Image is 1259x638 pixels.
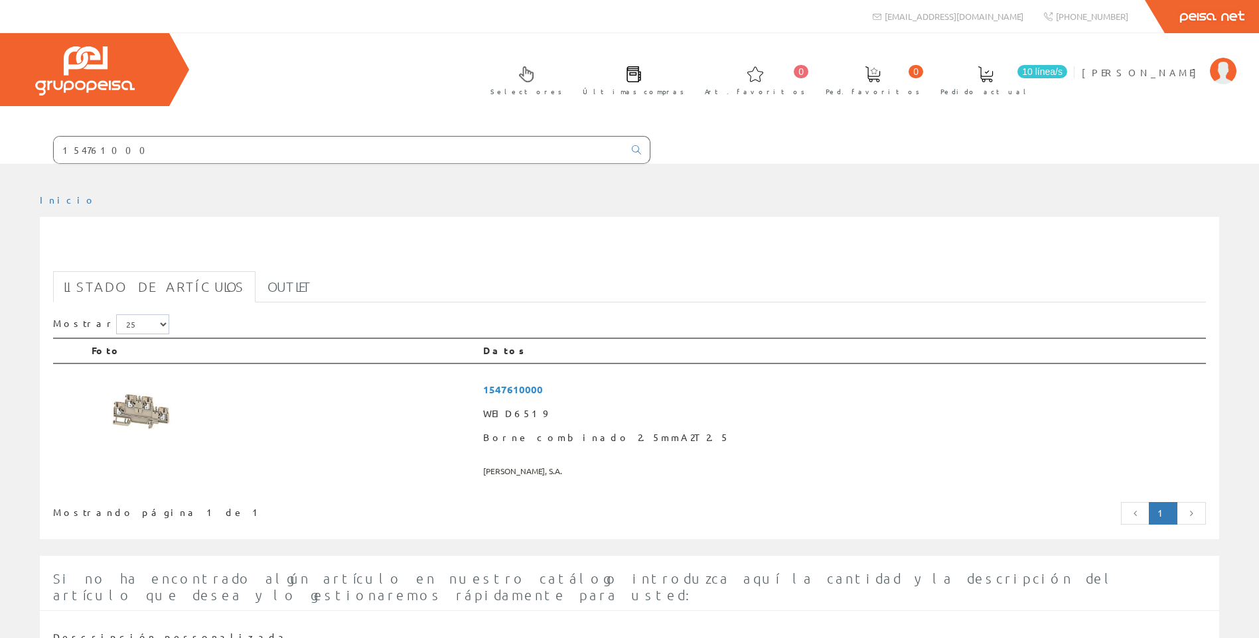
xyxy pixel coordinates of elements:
span: Pedido actual [940,85,1031,98]
a: Selectores [477,55,569,103]
span: [PERSON_NAME], S.A. [483,460,1201,482]
a: 10 línea/s Pedido actual [927,55,1071,103]
span: Si no ha encontrado algún artículo en nuestro catálogo introduzca aquí la cantidad y la descripci... [53,570,1116,603]
span: Últimas compras [583,85,684,98]
img: Foto artículo Borne combinado 2.5mmA2T 2.5 (192x124.67532467532) [92,377,219,460]
th: Foto [86,338,478,363]
a: Página anterior [1121,502,1150,525]
a: Outlet [257,271,323,302]
span: Selectores [490,85,562,98]
span: Ped. favoritos [826,85,920,98]
th: Datos [478,338,1206,363]
span: 10 línea/s [1017,65,1067,78]
img: Grupo Peisa [35,46,135,96]
select: Mostrar [116,314,169,334]
span: WEID6519 [483,402,1201,426]
a: Últimas compras [569,55,691,103]
span: Borne combinado 2.5mmA2T 2.5 [483,426,1201,450]
span: 1547610000 [483,377,1201,402]
span: 0 [794,65,808,78]
div: Mostrando página 1 de 1 [53,501,522,519]
a: Inicio [40,194,96,206]
span: 0 [909,65,923,78]
h1: 154761000 [53,238,1206,265]
span: [EMAIL_ADDRESS][DOMAIN_NAME] [885,11,1023,22]
a: Página actual [1149,502,1177,525]
span: [PERSON_NAME] [1082,66,1203,79]
a: Página siguiente [1177,502,1206,525]
label: Mostrar [53,314,169,334]
span: Art. favoritos [705,85,805,98]
a: [PERSON_NAME] [1082,55,1236,68]
span: [PHONE_NUMBER] [1056,11,1128,22]
a: Listado de artículos [53,271,256,302]
input: Buscar ... [54,137,624,163]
